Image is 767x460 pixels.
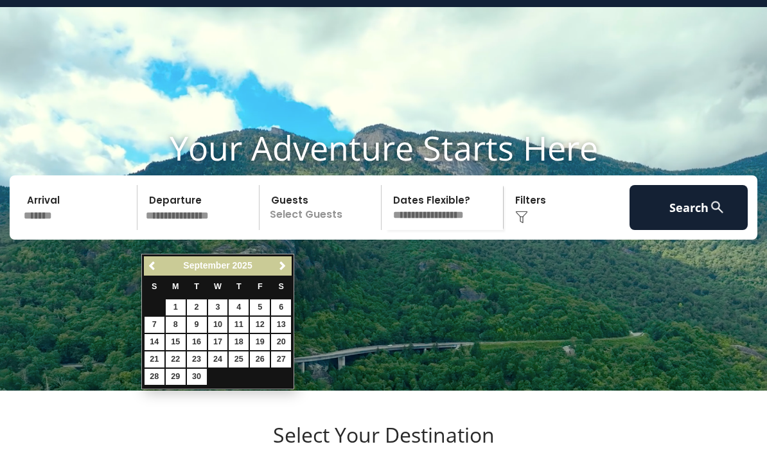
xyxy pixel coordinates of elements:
span: Previous [148,261,158,271]
span: Monday [172,282,179,291]
img: search-regular-white.png [709,199,725,215]
a: 26 [250,351,270,367]
a: 8 [166,317,186,333]
span: September [183,260,229,270]
a: 14 [145,334,164,350]
a: 10 [208,317,228,333]
a: 25 [229,351,249,367]
p: Select Guests [263,185,381,230]
a: 16 [187,334,207,350]
button: Search [630,185,748,230]
span: Thursday [236,282,242,291]
a: 11 [229,317,249,333]
span: Wednesday [214,282,222,291]
a: 4 [229,299,249,315]
h1: Your Adventure Starts Here [10,128,757,168]
span: Saturday [279,282,284,291]
a: 12 [250,317,270,333]
a: 2 [187,299,207,315]
a: 6 [271,299,291,315]
a: 30 [187,369,207,385]
span: Sunday [152,282,157,291]
span: Friday [258,282,263,291]
a: 22 [166,351,186,367]
a: 29 [166,369,186,385]
a: 3 [208,299,228,315]
span: Tuesday [194,282,199,291]
a: Next [274,258,290,274]
img: filter--v1.png [515,211,528,224]
a: 9 [187,317,207,333]
a: 1 [166,299,186,315]
a: 5 [250,299,270,315]
a: 13 [271,317,291,333]
a: 20 [271,334,291,350]
a: Previous [145,258,161,274]
a: 7 [145,317,164,333]
a: 17 [208,334,228,350]
span: Next [278,261,288,271]
a: 23 [187,351,207,367]
a: 28 [145,369,164,385]
a: 18 [229,334,249,350]
a: 27 [271,351,291,367]
a: 15 [166,334,186,350]
a: 21 [145,351,164,367]
a: 19 [250,334,270,350]
a: 24 [208,351,228,367]
span: 2025 [233,260,252,270]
